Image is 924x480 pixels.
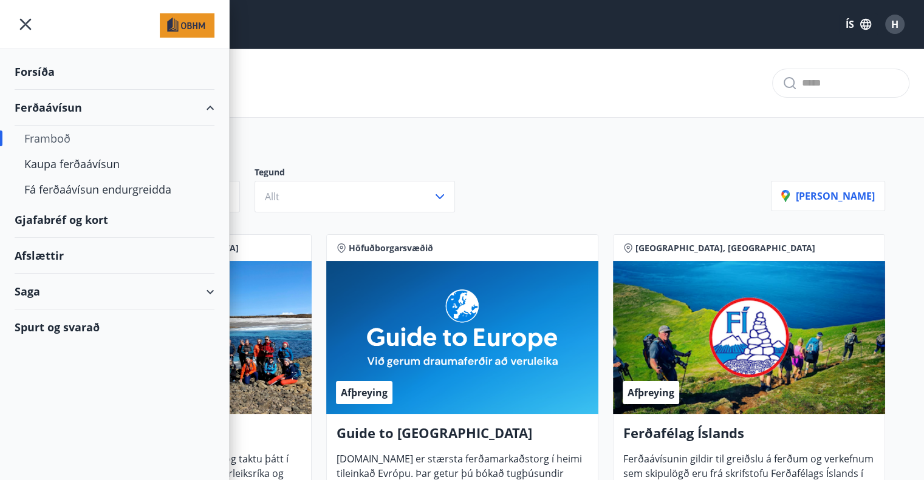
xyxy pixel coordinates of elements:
h4: Ferðafélag Íslands [623,424,875,451]
button: menu [15,13,36,35]
button: H [880,10,909,39]
button: ÍS [839,13,878,35]
span: Höfuðborgarsvæðið [349,242,433,254]
div: Forsíða [15,54,214,90]
div: Kaupa ferðaávísun [24,151,205,177]
button: [PERSON_NAME] [771,181,885,211]
div: Ferðaávísun [15,90,214,126]
span: [GEOGRAPHIC_DATA], [GEOGRAPHIC_DATA] [635,242,815,254]
div: Framboð [24,126,205,151]
p: [PERSON_NAME] [781,189,875,203]
div: Saga [15,274,214,309]
span: H [891,18,898,31]
span: Allt [265,190,279,203]
div: Spurt og svarað [15,309,214,345]
h4: Guide to [GEOGRAPHIC_DATA] [337,424,588,451]
div: Afslættir [15,238,214,274]
img: union_logo [160,13,214,38]
div: Gjafabréf og kort [15,202,214,238]
button: Allt [255,181,455,212]
p: Tegund [255,166,470,181]
div: Fá ferðaávísun endurgreidda [24,177,205,202]
span: Afþreying [341,386,388,399]
span: Afþreying [628,386,674,399]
